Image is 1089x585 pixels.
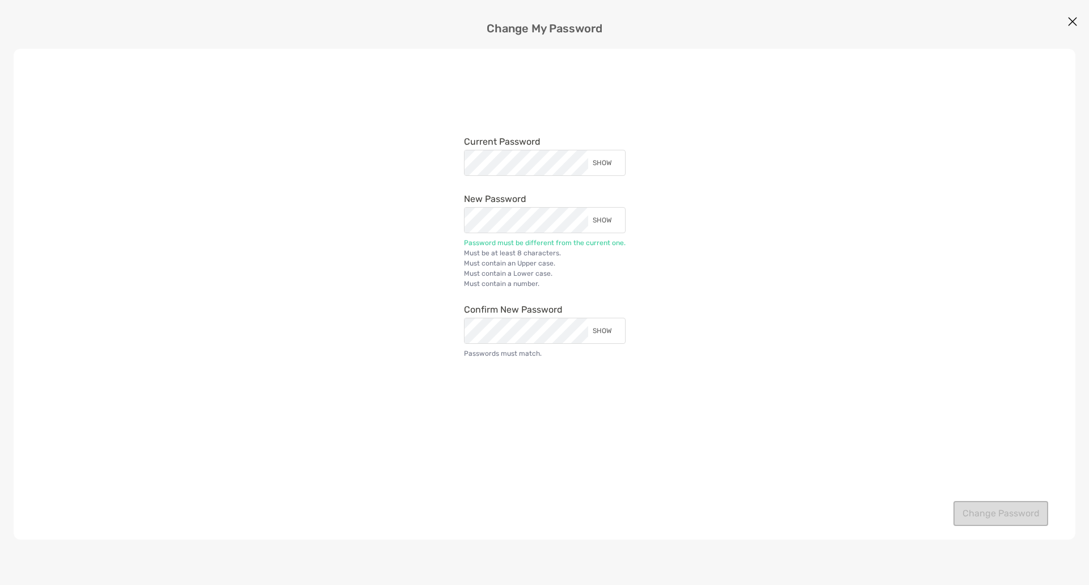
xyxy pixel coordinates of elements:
[464,279,626,289] li: Must contain a number.
[464,305,563,314] label: Confirm New Password
[464,238,626,248] li: Password must be different from the current one.
[487,22,602,35] h3: Change My Password
[464,194,526,204] label: New Password
[464,268,626,279] li: Must contain a Lower case.
[464,258,626,268] li: Must contain an Upper case.
[464,248,626,258] li: Must be at least 8 characters.
[588,150,621,175] div: SHOW
[588,318,621,343] div: SHOW
[464,137,541,146] label: Current Password
[1064,14,1081,31] button: Close modal
[588,208,621,233] div: SHOW
[464,348,626,359] li: Passwords must match.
